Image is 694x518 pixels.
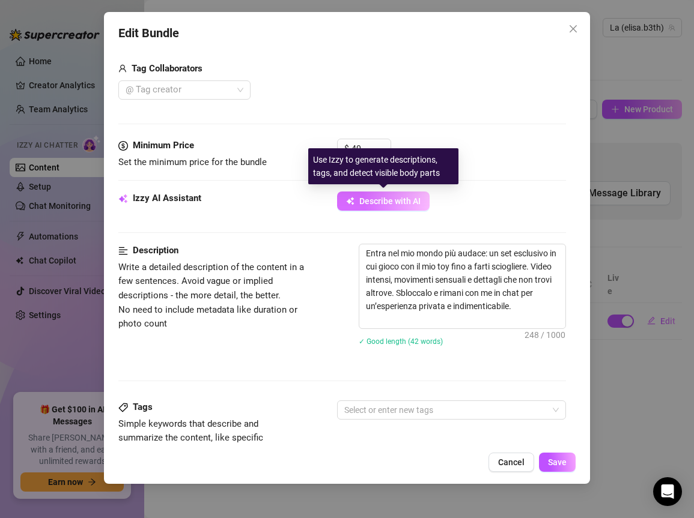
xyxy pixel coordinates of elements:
span: tag [118,403,128,412]
textarea: Entra nel mio mondo più audace: un set esclusivo in cui gioco con il mio toy fino a farti sciogli... [359,244,565,328]
span: Set the minimum price for the bundle [118,157,267,167]
strong: Tags [133,402,153,412]
strong: Tag Collaborators [132,63,202,74]
span: Save [548,457,567,467]
span: close [568,24,578,34]
strong: Description [133,245,178,256]
span: align-left [118,244,128,258]
span: ✓ Good length (42 words) [359,337,443,346]
button: Cancel [489,453,534,472]
span: Cancel [498,457,525,467]
button: Save [539,453,576,472]
button: Close [564,19,583,38]
button: Describe with AI [337,191,430,211]
strong: Izzy AI Assistant [133,193,201,203]
span: dollar [118,139,128,153]
span: user [118,62,127,76]
div: Open Intercom Messenger [653,477,682,506]
strong: Minimum Price [133,140,194,151]
span: Describe with AI [359,196,421,206]
span: Simple keywords that describe and summarize the content, like specific fetishes, positions, categ... [118,418,263,457]
div: Use Izzy to generate descriptions, tags, and detect visible body parts [308,148,458,184]
span: Edit Bundle [118,24,179,43]
span: Write a detailed description of the content in a few sentences. Avoid vague or implied descriptio... [118,262,304,329]
span: Close [564,24,583,34]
